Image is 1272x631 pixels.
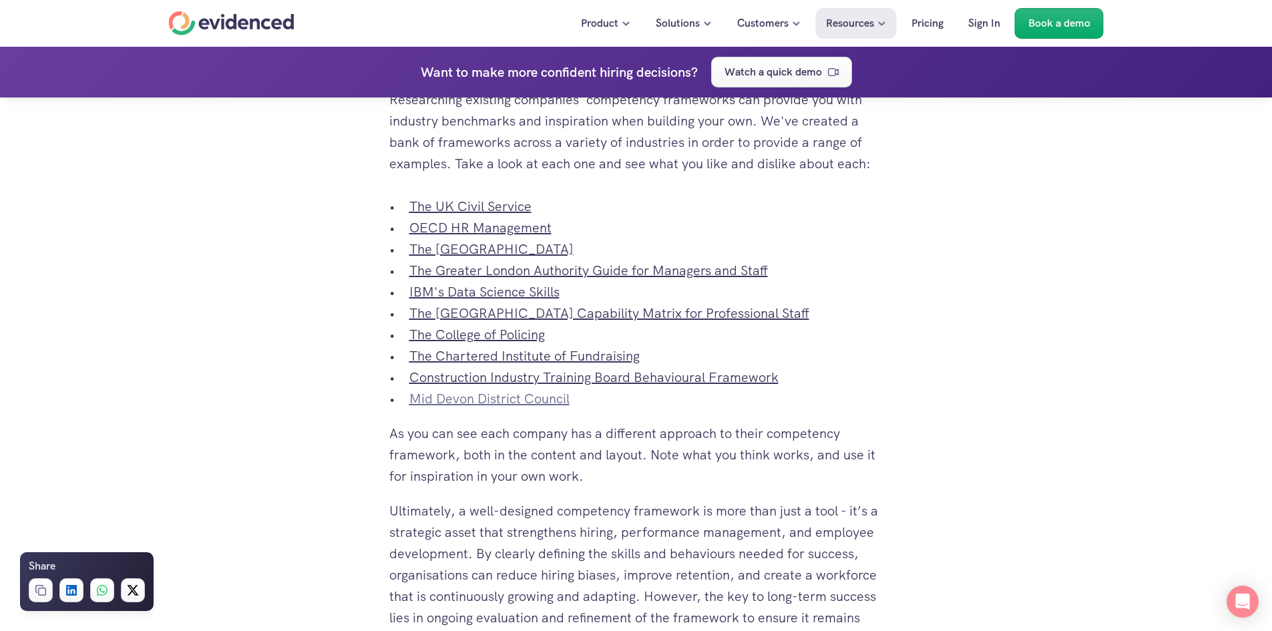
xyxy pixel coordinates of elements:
[389,89,883,174] p: Researching existing companies' competency frameworks can provide you with industry benchmarks an...
[724,63,822,81] p: Watch a quick demo
[409,283,560,300] a: IBM's Data Science Skills
[711,57,852,87] a: Watch a quick demo
[389,423,883,487] p: As you can see each company has a different approach to their competency framework, both in the c...
[409,198,532,215] a: The UK Civil Service
[1015,8,1104,39] a: Book a demo
[421,61,698,83] h4: Want to make more confident hiring decisions?
[826,15,874,32] p: Resources
[409,240,574,258] a: The [GEOGRAPHIC_DATA]
[581,15,618,32] p: Product
[409,326,545,343] a: The College of Policing
[29,558,55,575] h6: Share
[901,8,953,39] a: Pricing
[737,15,789,32] p: Customers
[409,390,570,407] a: Mid Devon District Council
[911,15,943,32] p: Pricing
[409,347,640,365] a: The Chartered Institute of Fundraising
[958,8,1010,39] a: Sign In
[1227,586,1259,618] div: Open Intercom Messenger
[169,11,294,35] a: Home
[409,304,809,322] a: The [GEOGRAPHIC_DATA] Capability Matrix for Professional Staff
[968,15,1000,32] p: Sign In
[1028,15,1090,32] p: Book a demo
[409,219,552,236] a: OECD HR Management
[409,369,779,386] a: Construction Industry Training Board Behavioural Framework
[656,15,700,32] p: Solutions
[409,262,768,279] a: The Greater London Authority Guide for Managers and Staff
